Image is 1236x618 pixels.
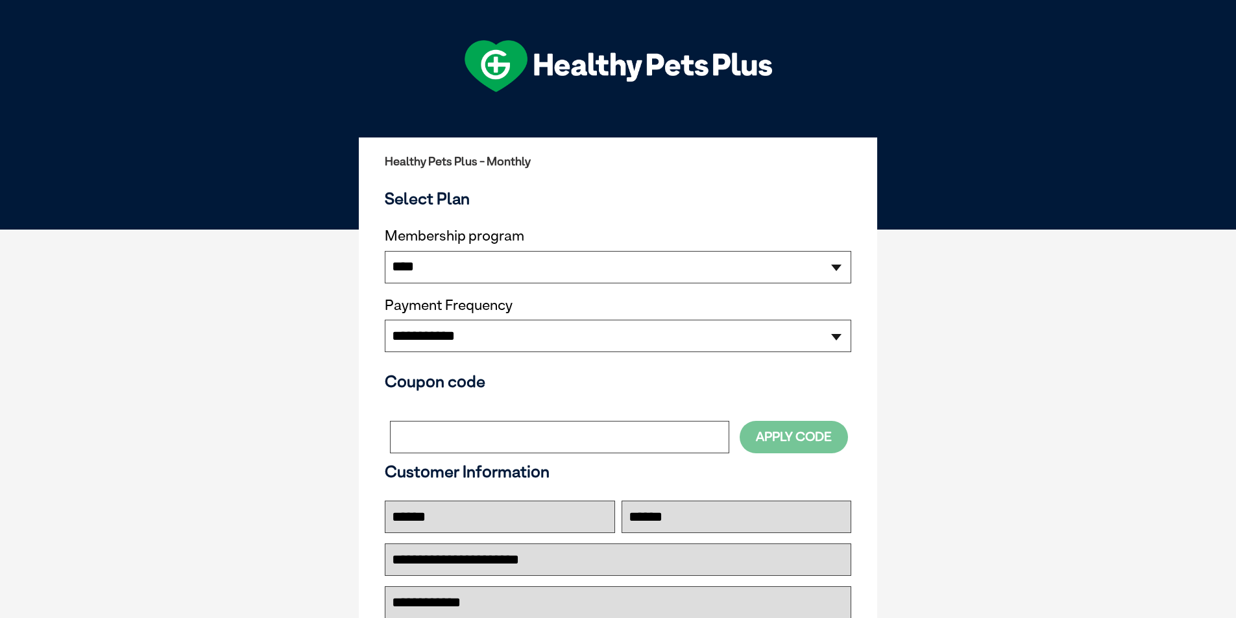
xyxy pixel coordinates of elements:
h2: Healthy Pets Plus - Monthly [385,155,851,168]
label: Payment Frequency [385,297,513,314]
h3: Select Plan [385,189,851,208]
h3: Customer Information [385,462,851,481]
h3: Coupon code [385,372,851,391]
label: Membership program [385,228,851,244]
img: hpp-logo-landscape-green-white.png [465,40,772,92]
button: Apply Code [740,421,848,453]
